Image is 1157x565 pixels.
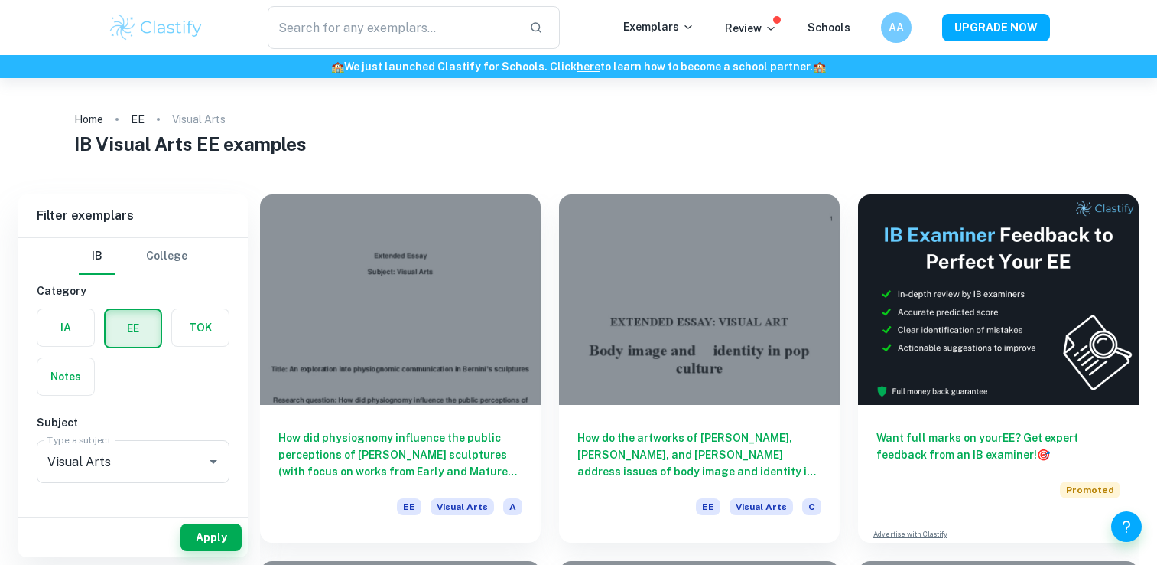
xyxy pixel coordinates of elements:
[559,194,840,543] a: How do the artworks of [PERSON_NAME], [PERSON_NAME], and [PERSON_NAME] address issues of body ima...
[808,21,850,34] a: Schools
[577,429,821,480] h6: How do the artworks of [PERSON_NAME], [PERSON_NAME], and [PERSON_NAME] address issues of body ima...
[942,14,1050,41] button: UPGRADE NOW
[278,429,522,480] h6: How did physiognomy influence the public perceptions of [PERSON_NAME] sculptures (with focus on w...
[503,498,522,515] span: A
[180,524,242,551] button: Apply
[172,309,229,346] button: TOK
[37,309,94,346] button: IA
[431,498,494,515] span: Visual Arts
[18,194,248,237] h6: Filter exemplars
[131,109,145,130] a: EE
[887,19,905,36] h6: AA
[1111,511,1142,542] button: Help and Feedback
[74,109,103,130] a: Home
[3,58,1154,75] h6: We just launched Clastify for Schools. Click to learn how to become a school partner.
[858,194,1139,405] img: Thumbnail
[74,130,1083,158] h1: IB Visual Arts EE examples
[577,60,600,73] a: here
[858,194,1139,543] a: Want full marks on yourEE? Get expert feedback from an IB examiner!PromotedAdvertise with Clastify
[268,6,518,49] input: Search for any exemplars...
[876,429,1120,463] h6: Want full marks on your EE ? Get expert feedback from an IB examiner!
[1037,449,1050,461] span: 🎯
[730,498,793,515] span: Visual Arts
[106,310,161,347] button: EE
[37,358,94,395] button: Notes
[623,18,694,35] p: Exemplars
[802,498,821,515] span: C
[203,451,224,472] button: Open
[696,498,720,515] span: EE
[37,282,229,299] h6: Category
[37,508,229,524] h6: Grade
[260,194,541,543] a: How did physiognomy influence the public perceptions of [PERSON_NAME] sculptures (with focus on w...
[172,111,226,128] p: Visual Arts
[108,12,205,43] img: Clastify logo
[1060,482,1120,498] span: Promoted
[873,529,947,540] a: Advertise with Clastify
[79,238,187,275] div: Filter type choice
[813,60,826,73] span: 🏫
[37,414,229,431] h6: Subject
[331,60,344,73] span: 🏫
[397,498,421,515] span: EE
[725,20,777,37] p: Review
[79,238,115,275] button: IB
[881,12,912,43] button: AA
[146,238,187,275] button: College
[47,433,111,446] label: Type a subject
